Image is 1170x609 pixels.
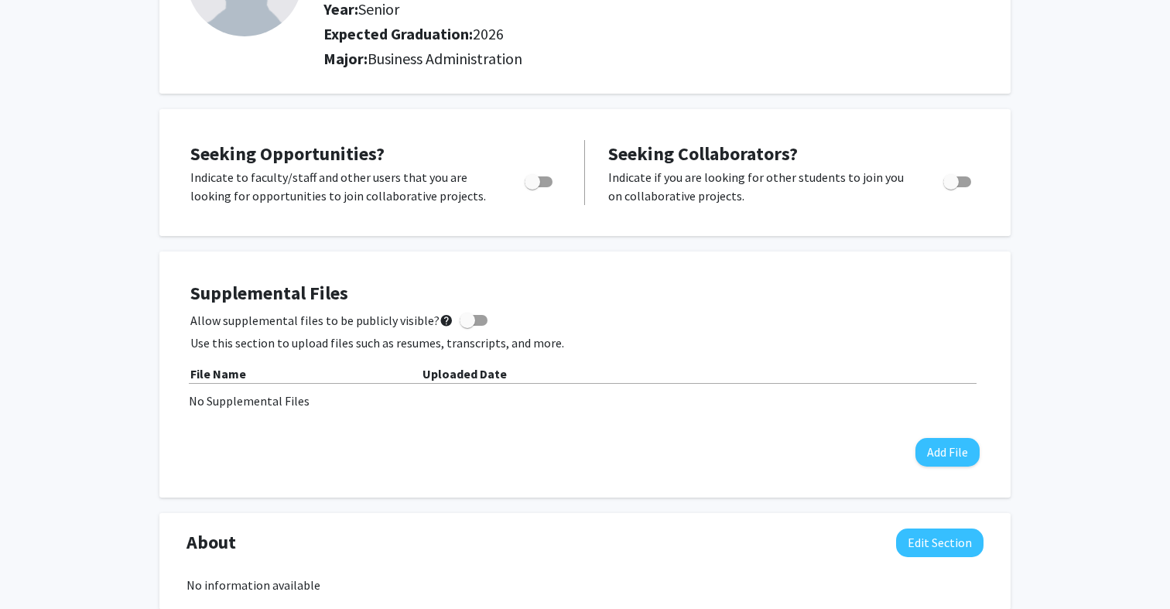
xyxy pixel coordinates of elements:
[937,168,980,191] div: Toggle
[186,576,984,594] div: No information available
[440,311,453,330] mat-icon: help
[608,168,914,205] p: Indicate if you are looking for other students to join you on collaborative projects.
[896,529,984,557] button: Edit About
[190,311,453,330] span: Allow supplemental files to be publicly visible?
[323,50,984,68] h2: Major:
[190,366,246,381] b: File Name
[190,168,495,205] p: Indicate to faculty/staff and other users that you are looking for opportunities to join collabor...
[189,392,981,410] div: No Supplemental Files
[368,49,522,68] span: Business Administration
[323,25,877,43] h2: Expected Graduation:
[518,168,561,191] div: Toggle
[12,539,66,597] iframe: Chat
[608,142,798,166] span: Seeking Collaborators?
[473,24,504,43] span: 2026
[186,529,236,556] span: About
[190,142,385,166] span: Seeking Opportunities?
[422,366,507,381] b: Uploaded Date
[915,438,980,467] button: Add File
[190,334,980,352] p: Use this section to upload files such as resumes, transcripts, and more.
[190,282,980,305] h4: Supplemental Files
